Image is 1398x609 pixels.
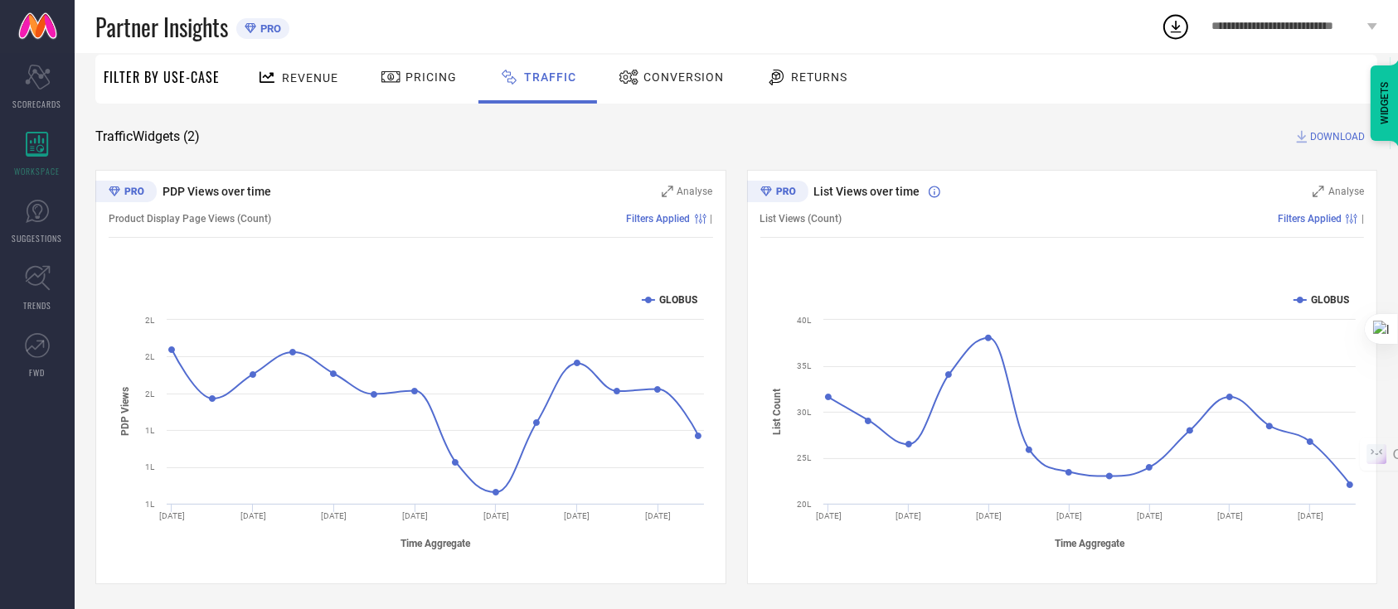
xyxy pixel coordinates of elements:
[1328,186,1364,197] span: Analyse
[104,67,220,87] span: Filter By Use-Case
[145,352,155,361] text: 2L
[677,186,713,197] span: Analyse
[1311,294,1349,306] text: GLOBUS
[95,128,200,145] span: Traffic Widgets ( 2 )
[896,511,921,520] text: [DATE]
[797,453,812,462] text: 25L
[645,511,671,520] text: [DATE]
[760,213,842,225] span: List Views (Count)
[627,213,691,225] span: Filters Applied
[771,389,783,435] tspan: List Count
[119,387,131,436] tspan: PDP Views
[1313,186,1324,197] svg: Zoom
[976,511,1002,520] text: [DATE]
[145,389,155,399] text: 2L
[145,500,155,509] text: 1L
[483,511,509,520] text: [DATE]
[400,538,471,549] tspan: Time Aggregate
[814,185,920,198] span: List Views over time
[662,186,673,197] svg: Zoom
[163,185,271,198] span: PDP Views over time
[1278,213,1342,225] span: Filters Applied
[797,316,812,325] text: 40L
[15,165,61,177] span: WORKSPACE
[1362,213,1364,225] span: |
[145,462,155,471] text: 1L
[747,181,808,205] div: Premium
[23,299,51,312] span: TRENDS
[1055,538,1125,549] tspan: Time Aggregate
[797,500,812,509] text: 20L
[1161,12,1191,41] div: Open download list
[643,70,724,84] span: Conversion
[95,181,157,205] div: Premium
[145,426,155,435] text: 1L
[1137,511,1163,520] text: [DATE]
[405,70,457,84] span: Pricing
[109,213,271,225] span: Product Display Page Views (Count)
[659,294,697,306] text: GLOBUS
[797,361,812,370] text: 35L
[30,366,46,379] span: FWD
[791,70,847,84] span: Returns
[815,511,841,520] text: [DATE]
[1297,511,1323,520] text: [DATE]
[524,70,576,84] span: Traffic
[797,408,812,417] text: 30L
[1056,511,1082,520] text: [DATE]
[256,22,281,35] span: PRO
[565,511,590,520] text: [DATE]
[13,98,62,110] span: SCORECARDS
[711,213,713,225] span: |
[402,511,428,520] text: [DATE]
[240,511,266,520] text: [DATE]
[1216,511,1242,520] text: [DATE]
[12,232,63,244] span: SUGGESTIONS
[1310,128,1365,145] span: DOWNLOAD
[95,10,228,44] span: Partner Insights
[282,71,338,85] span: Revenue
[145,316,155,325] text: 2L
[159,511,185,520] text: [DATE]
[321,511,347,520] text: [DATE]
